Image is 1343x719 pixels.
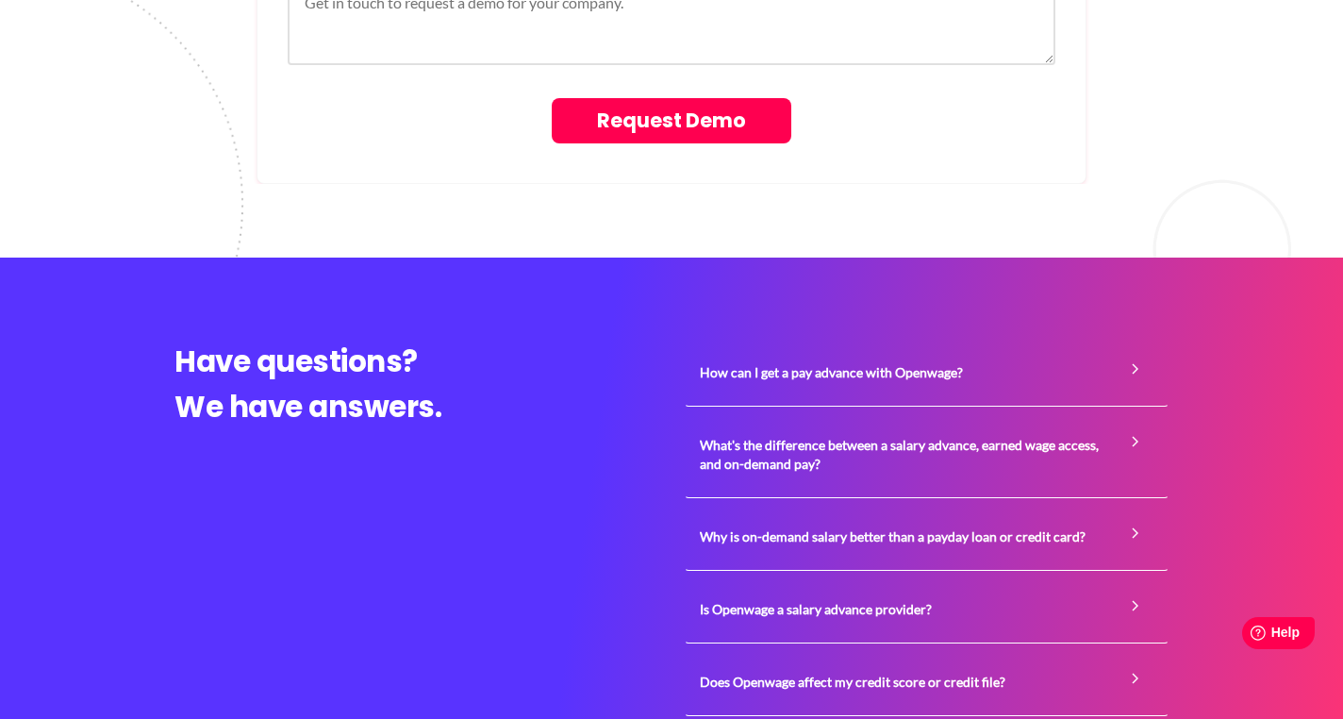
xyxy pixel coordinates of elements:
[700,422,1153,488] a: What's the difference between a salary advance, earned wage access, and on-demand pay?
[552,98,791,143] input: Request Demo
[174,339,658,429] h2: Have questions? We have answers.
[700,586,1153,633] a: Is Openwage a salary advance provider?
[700,349,1153,396] a: How can I get a pay advance with Openwage?
[700,659,1153,706] a: Does Openwage affect my credit score or credit file?
[700,513,1153,560] a: Why is on-demand salary better than a payday loan or credit card?
[1175,610,1322,662] iframe: Help widget launcher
